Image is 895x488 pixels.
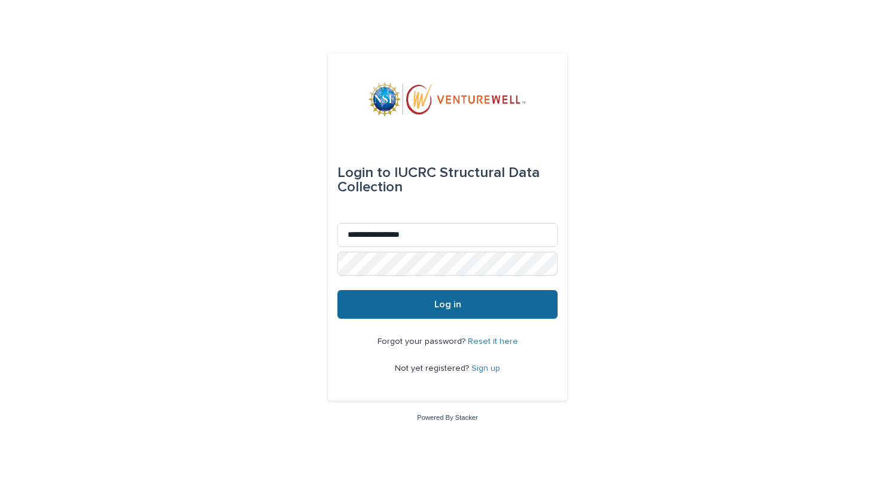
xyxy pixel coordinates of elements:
[337,290,558,319] button: Log in
[378,337,468,346] span: Forgot your password?
[337,166,391,180] span: Login to
[434,300,461,309] span: Log in
[417,414,477,421] a: Powered By Stacker
[395,364,471,373] span: Not yet registered?
[471,364,500,373] a: Sign up
[337,156,558,204] div: IUCRC Structural Data Collection
[369,82,526,118] img: mWhVGmOKROS2pZaMU8FQ
[468,337,518,346] a: Reset it here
